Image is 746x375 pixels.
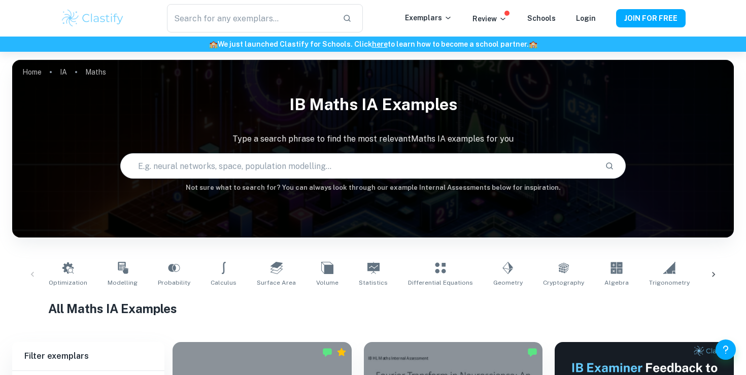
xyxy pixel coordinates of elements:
[716,339,736,360] button: Help and Feedback
[405,12,452,23] p: Exemplars
[322,347,332,357] img: Marked
[209,40,218,48] span: 🏫
[604,278,629,287] span: Algebra
[121,152,596,180] input: E.g. neural networks, space, population modelling...
[472,13,507,24] p: Review
[408,278,473,287] span: Differential Equations
[22,65,42,79] a: Home
[108,278,138,287] span: Modelling
[49,278,87,287] span: Optimization
[60,8,125,28] img: Clastify logo
[372,40,388,48] a: here
[158,278,190,287] span: Probability
[601,157,618,175] button: Search
[616,9,686,27] button: JOIN FOR FREE
[649,278,690,287] span: Trigonometry
[85,66,106,78] p: Maths
[257,278,296,287] span: Surface Area
[12,342,164,370] h6: Filter exemplars
[12,133,734,145] p: Type a search phrase to find the most relevant Maths IA examples for you
[12,183,734,193] h6: Not sure what to search for? You can always look through our example Internal Assessments below f...
[48,299,698,318] h1: All Maths IA Examples
[60,65,67,79] a: IA
[336,347,347,357] div: Premium
[316,278,338,287] span: Volume
[527,347,537,357] img: Marked
[12,88,734,121] h1: IB Maths IA examples
[359,278,388,287] span: Statistics
[2,39,744,50] h6: We just launched Clastify for Schools. Click to learn how to become a school partner.
[493,278,523,287] span: Geometry
[543,278,584,287] span: Cryptography
[527,14,556,22] a: Schools
[211,278,236,287] span: Calculus
[167,4,334,32] input: Search for any exemplars...
[576,14,596,22] a: Login
[529,40,537,48] span: 🏫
